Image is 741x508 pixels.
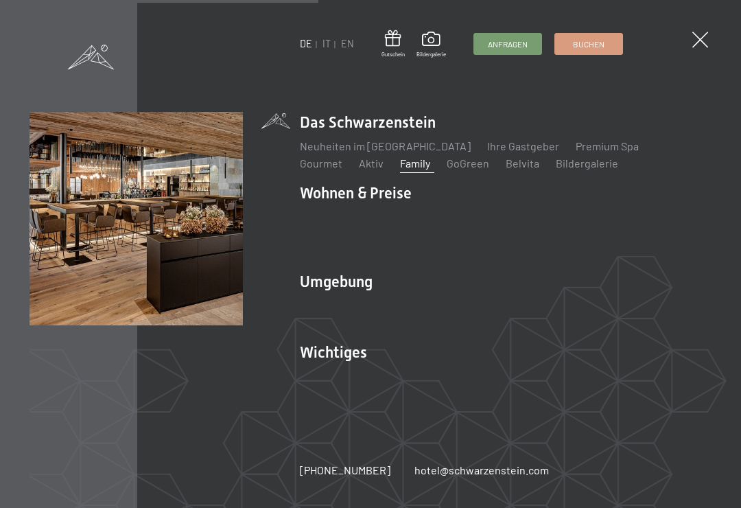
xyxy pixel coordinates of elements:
[322,38,331,49] a: IT
[506,157,539,170] a: Belvita
[359,157,384,170] a: Aktiv
[300,139,471,152] a: Neuheiten im [GEOGRAPHIC_DATA]
[300,38,312,49] a: DE
[488,38,528,50] span: Anfragen
[573,38,604,50] span: Buchen
[416,51,446,58] span: Bildergalerie
[341,38,354,49] a: EN
[416,32,446,58] a: Bildergalerie
[474,34,541,54] a: Anfragen
[300,157,342,170] a: Gourmet
[381,51,405,58] span: Gutschein
[400,157,430,170] a: Family
[487,139,559,152] a: Ihre Gastgeber
[447,157,489,170] a: GoGreen
[555,34,622,54] a: Buchen
[381,30,405,58] a: Gutschein
[300,463,390,478] a: [PHONE_NUMBER]
[556,157,618,170] a: Bildergalerie
[576,139,639,152] a: Premium Spa
[300,463,390,476] span: [PHONE_NUMBER]
[414,463,549,478] a: hotel@schwarzenstein.com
